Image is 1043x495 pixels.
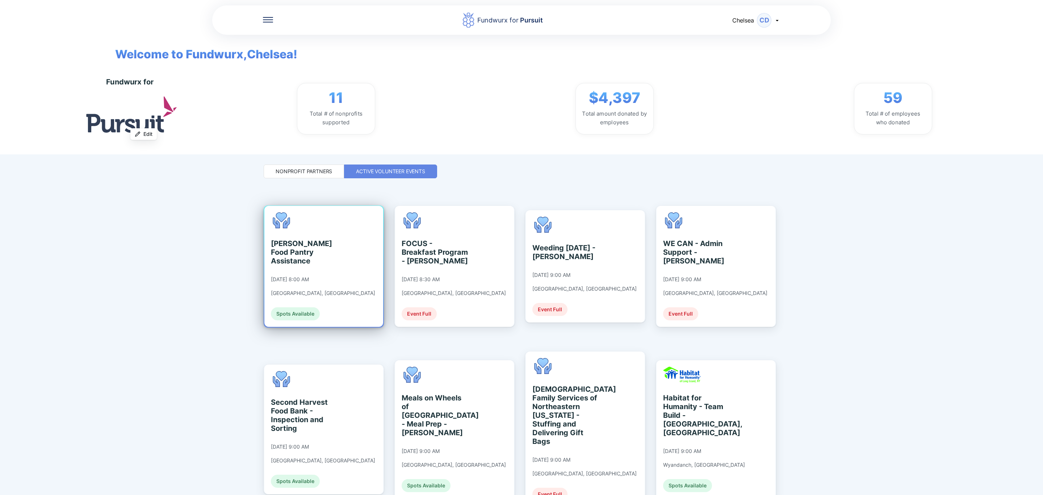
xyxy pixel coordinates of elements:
div: Event Full [663,307,698,320]
div: [GEOGRAPHIC_DATA], [GEOGRAPHIC_DATA] [402,462,506,468]
span: Welcome to Fundwurx, Chelsea ! [104,35,297,63]
div: Spots Available [271,307,320,320]
div: [DATE] 9:00 AM [271,444,309,450]
div: Habitat for Humanity - Team Build - [GEOGRAPHIC_DATA], [GEOGRAPHIC_DATA] [663,394,729,437]
span: $4,397 [589,89,640,107]
div: [GEOGRAPHIC_DATA], [GEOGRAPHIC_DATA] [663,290,767,296]
div: [DATE] 8:00 AM [271,276,309,283]
div: Wyandanch, [GEOGRAPHIC_DATA] [663,462,745,468]
div: [DATE] 9:00 AM [532,272,570,278]
div: [GEOGRAPHIC_DATA], [GEOGRAPHIC_DATA] [532,470,637,477]
div: Nonprofit Partners [276,168,332,175]
div: Total # of nonprofits supported [303,109,369,127]
div: CD [757,13,771,28]
div: [DATE] 9:00 AM [402,448,440,454]
div: Weeding [DATE] - [PERSON_NAME] [532,244,599,261]
div: [DATE] 9:00 AM [532,457,570,463]
img: logo.jpg [86,96,177,132]
div: Meals on Wheels of [GEOGRAPHIC_DATA] - Meal Prep - [PERSON_NAME] [402,394,468,437]
span: 11 [329,89,343,107]
div: Event Full [532,303,567,316]
div: [DEMOGRAPHIC_DATA] Family Services of Northeastern [US_STATE] - Stuffing and Delivering Gift Bags [532,385,599,446]
div: Spots Available [271,475,320,488]
span: 59 [883,89,902,107]
div: [DATE] 9:00 AM [663,448,701,454]
span: Chelsea [732,17,754,24]
div: Spots Available [663,479,712,492]
div: [DATE] 9:00 AM [663,276,701,283]
div: Second Harvest Food Bank - Inspection and Sorting [271,398,337,433]
div: [GEOGRAPHIC_DATA], [GEOGRAPHIC_DATA] [402,290,506,296]
div: [GEOGRAPHIC_DATA], [GEOGRAPHIC_DATA] [271,290,375,296]
div: Active Volunteer Events [356,168,425,175]
div: [PERSON_NAME] Food Pantry Assistance [271,239,337,265]
span: Pursuit [519,16,543,24]
div: [GEOGRAPHIC_DATA], [GEOGRAPHIC_DATA] [532,286,637,292]
div: Spots Available [402,479,451,492]
div: [DATE] 8:30 AM [402,276,440,283]
div: Total # of employees who donated [860,109,926,127]
div: FOCUS - Breakfast Program - [PERSON_NAME] [402,239,468,265]
span: Edit [143,130,152,138]
button: Edit [130,128,157,140]
div: [GEOGRAPHIC_DATA], [GEOGRAPHIC_DATA] [271,457,375,464]
div: Total amount donated by employees [582,109,648,127]
div: Event Full [402,307,437,320]
div: Fundwurx for [477,15,543,25]
div: Fundwurx for [106,78,154,86]
div: WE CAN - Admin Support - [PERSON_NAME] [663,239,729,265]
